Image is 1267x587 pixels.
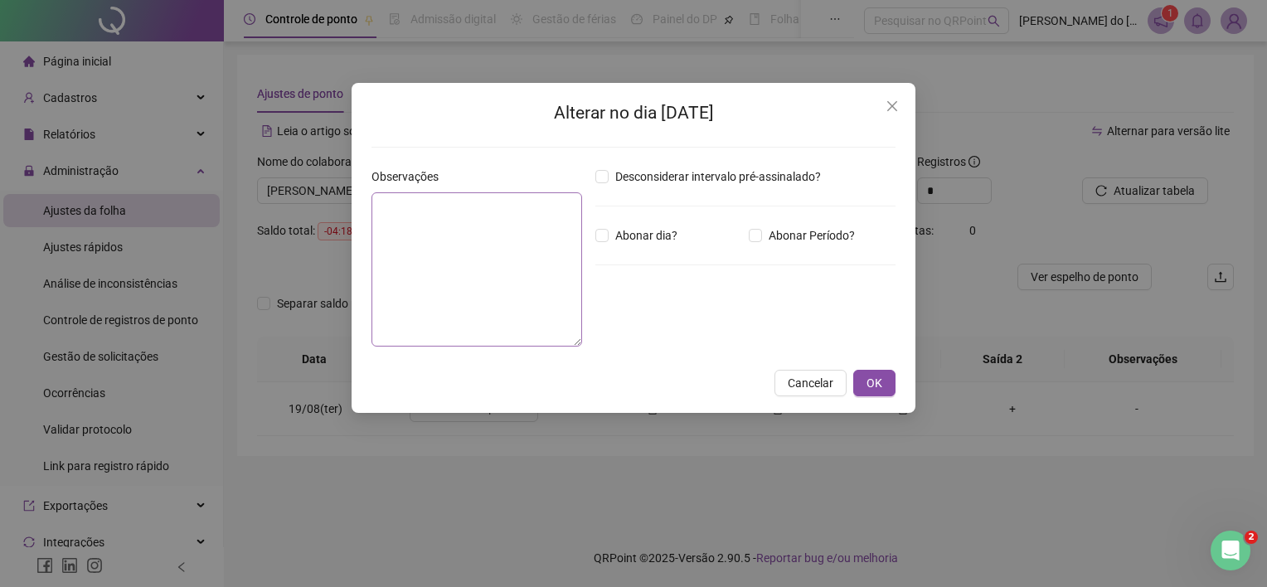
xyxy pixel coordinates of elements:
span: Cancelar [788,374,833,392]
span: close [886,99,899,113]
button: Cancelar [774,370,847,396]
span: OK [867,374,882,392]
span: Desconsiderar intervalo pré-assinalado? [609,167,828,186]
h2: Alterar no dia [DATE] [371,99,896,127]
span: Abonar Período? [762,226,862,245]
iframe: Intercom live chat [1211,531,1250,570]
span: Abonar dia? [609,226,684,245]
span: 2 [1245,531,1258,544]
button: Close [879,93,905,119]
label: Observações [371,167,449,186]
button: OK [853,370,896,396]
